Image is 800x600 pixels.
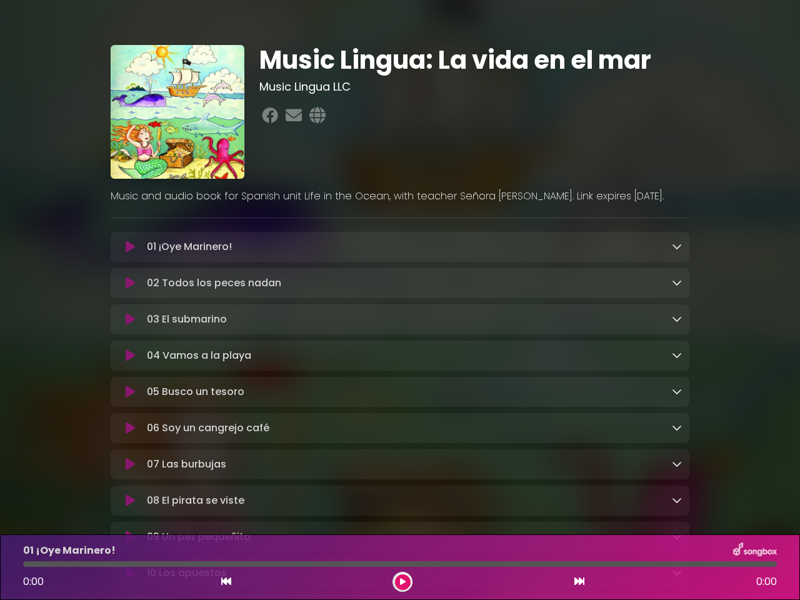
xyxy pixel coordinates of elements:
h3: Music Lingua LLC [259,80,690,94]
p: 01 ¡Oye Marinero! [147,239,232,254]
p: 06 Soy un cangrejo café [147,421,269,436]
p: 03 El submarino [147,312,227,327]
p: 01 ¡Oye Marinero! [23,543,116,558]
p: 08 El pirata se viste [147,493,244,508]
h1: Music Lingua: La vida en el mar [259,45,690,75]
p: 02 Todos los peces nadan [147,276,281,291]
p: 04 Vamos a la playa [147,348,251,363]
p: 07 Las burbujas [147,457,226,472]
span: 0:00 [23,574,44,589]
p: 09 Un pez pequeñito [147,529,251,544]
img: songbox-logo-white.png [733,542,777,559]
img: 1gTXAiTTHPbHeG12ZIqQ [111,45,244,179]
span: 0:00 [756,574,777,589]
p: 05 Busco un tesoro [147,384,244,399]
p: Music and audio book for Spanish unit Life in the Ocean, with teacher Señora [PERSON_NAME]. Link ... [111,189,689,204]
